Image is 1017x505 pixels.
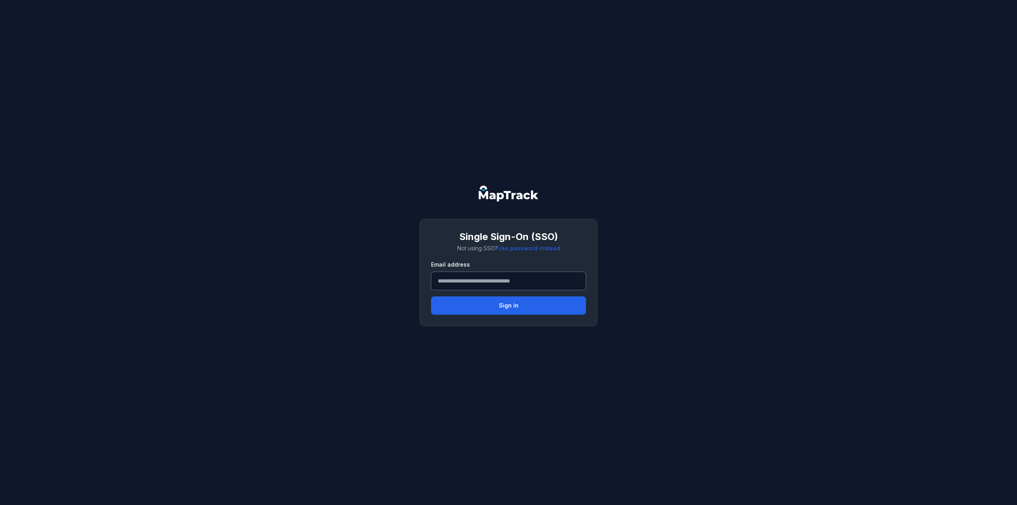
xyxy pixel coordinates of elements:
button: Sign in [431,296,586,315]
h1: Single Sign-On (SSO) [431,230,586,243]
a: Use password instead [498,244,560,252]
nav: Global [466,186,551,201]
label: Email address [431,261,470,269]
span: Not using SSO? [457,245,560,252]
